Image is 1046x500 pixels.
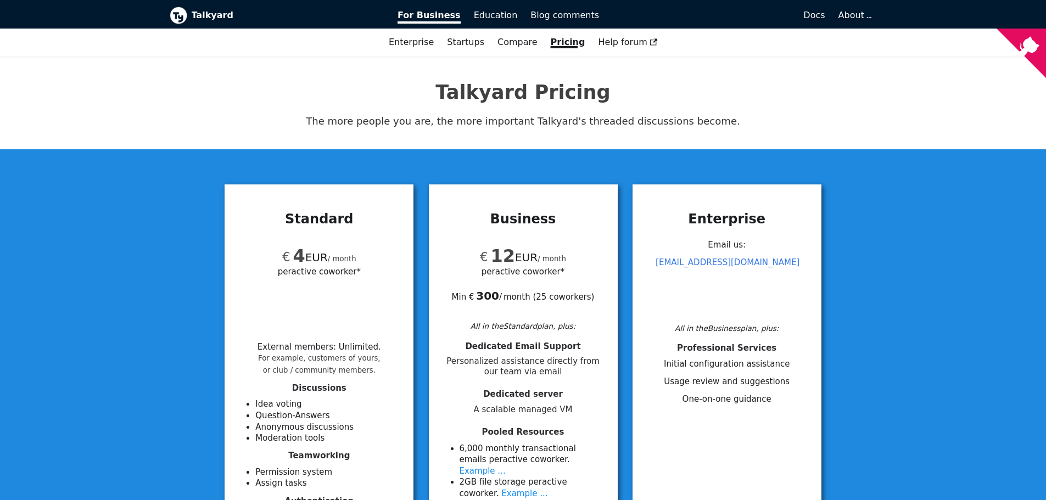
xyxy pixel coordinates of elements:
small: For example, customers of yours, or club / community members. [258,354,381,374]
span: € [282,250,290,264]
a: Example ... [460,466,506,476]
small: / month [538,255,566,263]
h4: Professional Services [646,343,808,353]
span: € [480,250,488,264]
small: / month [328,255,356,263]
a: [EMAIL_ADDRESS][DOMAIN_NAME] [656,257,799,267]
b: Talkyard [192,8,383,23]
li: 2 GB file storage per active coworker . [460,476,605,499]
div: All in the Business plan, plus: [646,322,808,334]
b: 300 [476,289,499,302]
span: Help forum [598,37,657,47]
a: Docs [606,6,832,25]
span: 12 [490,245,515,266]
span: EUR [480,251,538,264]
li: Initial configuration assistance [646,358,808,370]
span: For Business [398,10,461,24]
li: 6 ,000 monthly transactional emails per active coworker . [460,443,605,477]
span: Dedicated Email Support [465,341,580,351]
a: Pricing [544,33,592,52]
a: Blog comments [524,6,606,25]
li: One-on-one guidance [646,394,808,405]
a: Compare [497,37,538,47]
span: per active coworker* [278,265,361,278]
div: Min € / month ( 25 coworkers ) [442,278,605,303]
span: 4 [293,245,305,266]
li: Moderation tools [255,432,400,444]
h4: Pooled Resources [442,427,605,437]
a: Startups [440,33,491,52]
li: Permission system [255,467,400,478]
h3: Standard [238,211,400,227]
span: Education [474,10,518,20]
h4: Discussions [238,383,400,394]
h1: Talkyard Pricing [170,80,877,104]
span: per active coworker* [482,265,564,278]
h3: Business [442,211,605,227]
span: A scalable managed VM [442,405,605,415]
li: Assign tasks [255,477,400,489]
li: Anonymous discussions [255,422,400,433]
li: External members : Unlimited . [258,342,381,375]
a: For Business [391,6,467,25]
span: Blog comments [530,10,599,20]
a: Talkyard logoTalkyard [170,7,383,24]
li: Question-Answers [255,410,400,422]
h3: Enterprise [646,211,808,227]
span: Dedicated server [483,389,563,399]
div: All in the Standard plan, plus: [442,320,605,332]
li: Idea voting [255,398,400,410]
span: EUR [282,251,328,264]
li: Usage review and suggestions [646,376,808,387]
span: Personalized assistance directly from our team via email [442,356,605,377]
p: The more people you are, the more important Talkyard's threaded discussions become. [170,113,877,130]
a: Example ... [501,488,547,498]
h4: Teamworking [238,451,400,461]
div: Email us: [646,236,808,319]
span: Docs [803,10,825,20]
img: Talkyard logo [170,7,187,24]
a: Education [467,6,524,25]
a: About [838,10,870,20]
a: Enterprise [382,33,440,52]
a: Help forum [591,33,664,52]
